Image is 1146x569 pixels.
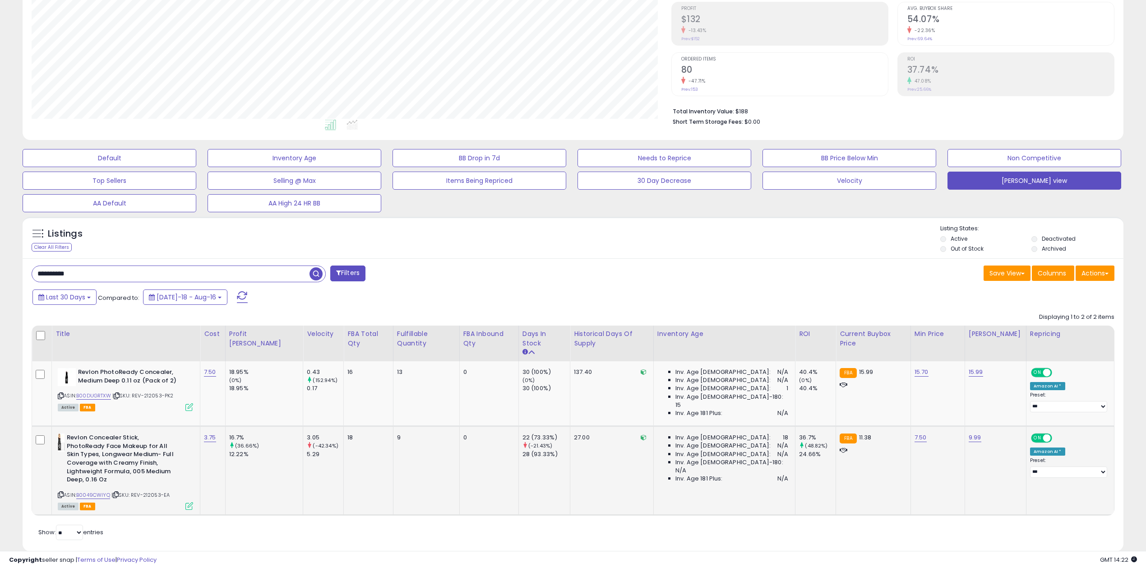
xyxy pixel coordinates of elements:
[675,368,771,376] span: Inv. Age [DEMOGRAPHIC_DATA]:
[313,377,337,384] small: (152.94%)
[229,368,303,376] div: 18.95%
[840,368,856,378] small: FBA
[840,434,856,443] small: FBA
[76,392,111,400] a: B00DUGRTXW
[307,434,343,442] div: 3.05
[330,266,365,281] button: Filters
[574,329,650,348] div: Historical Days Of Supply
[393,172,566,190] button: Items Being Repriced
[681,14,888,26] h2: $132
[1038,269,1066,278] span: Columns
[229,434,303,442] div: 16.7%
[799,434,836,442] div: 36.7%
[229,329,299,348] div: Profit [PERSON_NAME]
[235,442,259,449] small: (36.66%)
[1030,457,1107,478] div: Preset:
[777,409,788,417] span: N/A
[907,57,1114,62] span: ROI
[1042,245,1066,252] label: Archived
[574,368,647,376] div: 137.40
[907,36,932,42] small: Prev: 69.64%
[397,434,453,442] div: 9
[55,329,196,339] div: Title
[969,368,983,377] a: 15.99
[46,293,85,302] span: Last 30 Days
[681,87,698,92] small: Prev: 153
[859,368,873,376] span: 15.99
[762,149,936,167] button: BB Price Below Min
[907,87,931,92] small: Prev: 25.66%
[307,450,343,458] div: 5.29
[777,368,788,376] span: N/A
[578,149,751,167] button: Needs to Reprice
[777,475,788,483] span: N/A
[799,329,832,339] div: ROI
[969,433,981,442] a: 9.99
[675,376,771,384] span: Inv. Age [DEMOGRAPHIC_DATA]:
[463,329,515,348] div: FBA inbound Qty
[1032,266,1074,281] button: Columns
[522,450,570,458] div: 28 (93.33%)
[984,266,1030,281] button: Save View
[229,450,303,458] div: 12.22%
[681,36,700,42] small: Prev: $152
[799,384,836,392] div: 40.4%
[1030,448,1065,456] div: Amazon AI *
[58,368,76,386] img: 313uN7ces8L._SL40_.jpg
[799,377,812,384] small: (0%)
[1032,369,1043,377] span: ON
[522,377,535,384] small: (0%)
[208,172,381,190] button: Selling @ Max
[307,368,343,376] div: 0.43
[32,243,72,252] div: Clear All Filters
[208,194,381,212] button: AA High 24 HR BB
[799,368,836,376] div: 40.4%
[907,6,1114,11] span: Avg. Buybox Share
[911,78,931,84] small: 47.08%
[313,442,338,449] small: (-42.34%)
[1042,235,1076,243] label: Deactivated
[80,503,95,510] span: FBA
[777,376,788,384] span: N/A
[799,450,836,458] div: 24.66%
[204,433,216,442] a: 3.75
[1051,434,1065,442] span: OFF
[685,78,706,84] small: -47.71%
[1030,382,1065,390] div: Amazon AI *
[347,434,386,442] div: 18
[1032,434,1043,442] span: ON
[9,555,42,564] strong: Copyright
[58,434,65,452] img: 31gJH2lcS5L._SL40_.jpg
[528,442,552,449] small: (-21.43%)
[463,368,512,376] div: 0
[777,442,788,450] span: N/A
[675,434,771,442] span: Inv. Age [DEMOGRAPHIC_DATA]:
[907,65,1114,77] h2: 37.74%
[78,368,188,387] b: Revlon PhotoReady Concealer, Medium Deep 0.11 oz (Pack of 2)
[859,433,872,442] span: 11.38
[907,14,1114,26] h2: 54.07%
[675,442,771,450] span: Inv. Age [DEMOGRAPHIC_DATA]:
[397,368,453,376] div: 13
[463,434,512,442] div: 0
[1100,555,1137,564] span: 2025-09-16 14:22 GMT
[58,503,79,510] span: All listings currently available for purchase on Amazon
[675,475,723,483] span: Inv. Age 181 Plus:
[522,329,566,348] div: Days In Stock
[67,434,176,486] b: Revlon Concealer Stick, PhotoReady Face Makeup for All Skin Types, Longwear Medium- Full Coverage...
[112,392,174,399] span: | SKU: REV-212053-PK2
[157,293,216,302] span: [DATE]-18 - Aug-16
[522,368,570,376] div: 30 (100%)
[675,384,771,392] span: Inv. Age [DEMOGRAPHIC_DATA]:
[675,401,681,409] span: 15
[23,194,196,212] button: AA Default
[911,27,935,34] small: -22.36%
[58,404,79,411] span: All listings currently available for purchase on Amazon
[951,235,967,243] label: Active
[947,172,1121,190] button: [PERSON_NAME] view
[947,149,1121,167] button: Non Competitive
[1030,392,1107,412] div: Preset:
[673,118,743,126] b: Short Term Storage Fees:
[307,329,340,339] div: Velocity
[840,329,907,348] div: Current Buybox Price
